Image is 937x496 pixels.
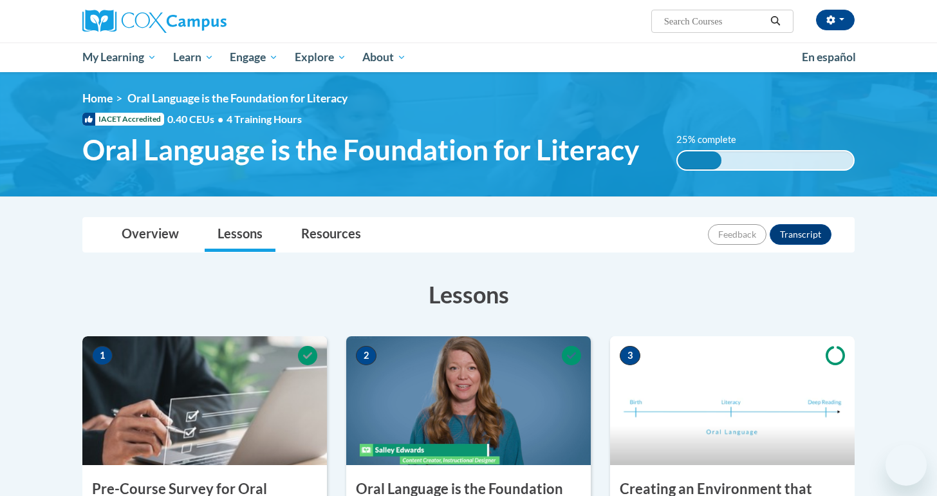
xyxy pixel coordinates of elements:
span: 0.40 CEUs [167,112,227,126]
a: Cox Campus [82,10,327,33]
div: Main menu [63,43,874,72]
span: 1 [92,346,113,365]
button: Account Settings [816,10,855,30]
div: 25% complete [678,151,721,169]
a: Home [82,91,113,105]
span: IACET Accredited [82,113,164,126]
span: About [362,50,406,65]
img: Course Image [346,336,591,465]
span: Oral Language is the Foundation for Literacy [82,133,639,167]
span: My Learning [82,50,156,65]
a: My Learning [74,43,165,72]
span: 4 Training Hours [227,113,302,125]
button: Feedback [708,224,766,245]
span: Learn [173,50,214,65]
button: Search [766,14,785,29]
label: 25% complete [676,133,750,147]
a: Learn [165,43,222,72]
img: Course Image [610,336,855,465]
a: En español [793,44,864,71]
span: En español [802,50,856,64]
a: Lessons [205,218,275,252]
span: Explore [295,50,346,65]
h3: Lessons [82,278,855,310]
iframe: Button to launch messaging window [886,444,927,486]
button: Transcript [770,224,831,245]
a: About [355,43,415,72]
a: Explore [286,43,355,72]
input: Search Courses [663,14,766,29]
a: Engage [221,43,286,72]
a: Overview [109,218,192,252]
img: Cox Campus [82,10,227,33]
span: • [218,113,223,125]
span: 2 [356,346,376,365]
img: Course Image [82,336,327,465]
span: Oral Language is the Foundation for Literacy [127,91,348,105]
a: Resources [288,218,374,252]
span: 3 [620,346,640,365]
span: Engage [230,50,278,65]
